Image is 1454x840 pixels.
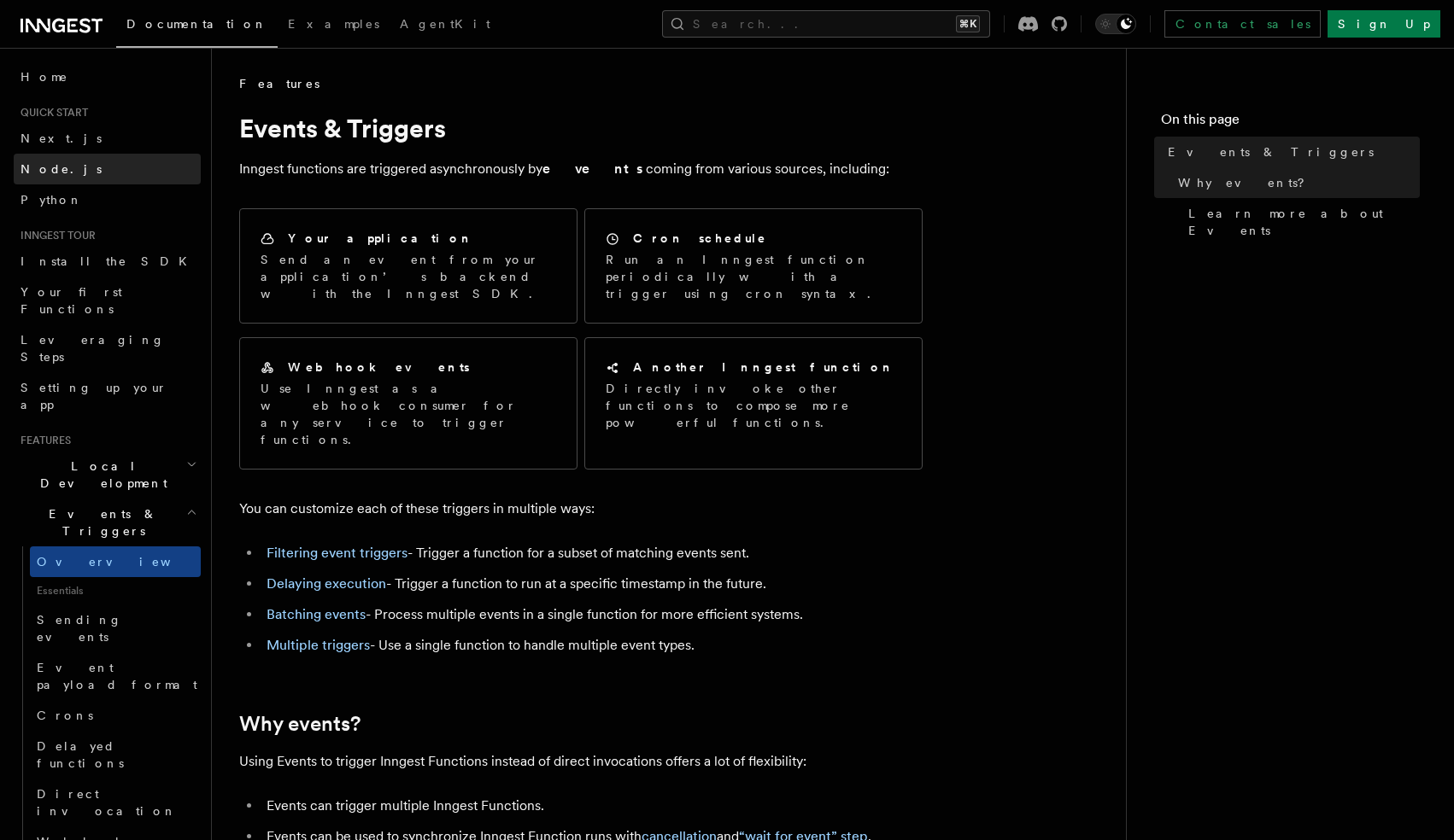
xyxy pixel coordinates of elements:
a: Delaying execution [267,575,386,592]
p: Send an event from your application’s backend with the Inngest SDK. [261,251,556,302]
span: Documentation [126,17,267,31]
span: Event payload format [37,661,197,691]
h4: On this page [1161,109,1420,137]
a: Your first Functions [14,277,201,324]
span: Local Development [14,458,186,492]
span: Crons [37,709,93,722]
a: Cron scheduleRun an Inngest function periodically with a trigger using cron syntax. [584,208,923,324]
a: Sign Up [1328,10,1440,38]
span: Direct invocation [37,787,177,818]
span: Inngest tour [14,229,96,242]
span: Leveraging Steps [21,333,165,364]
h2: Cron schedule [633,230,767,247]
a: Filtering event triggers [267,545,407,561]
a: Contact sales [1164,10,1321,38]
span: Examples [288,17,379,31]
kbd: ⌘K [956,15,980,32]
h2: Another Inngest function [633,359,894,376]
a: Crons [30,700,201,731]
a: AgentKit [390,5,501,46]
button: Local Development [14,451,201,499]
h2: Your application [288,230,473,247]
span: Features [239,75,320,92]
li: - Trigger a function for a subset of matching events sent. [261,541,923,565]
span: Home [21,68,68,85]
a: Why events? [1171,167,1420,198]
span: Install the SDK [21,254,197,268]
a: Python [14,184,201,215]
a: Install the SDK [14,246,201,277]
a: Events & Triggers [1161,137,1420,167]
a: Next.js [14,123,201,154]
a: Overview [30,546,201,577]
span: Quick start [14,106,88,120]
span: Essentials [30,577,201,604]
strong: events [542,160,646,177]
a: Multiple triggers [267,637,370,653]
p: Using Events to trigger Inngest Functions instead of direct invocations offers a lot of flexibility: [239,750,923,773]
a: Node.js [14,154,201,184]
p: Directly invoke other functions to compose more powerful functions. [606,380,901,431]
a: Batching events [267,606,366,622]
span: Node.js [21,162,102,176]
button: Toggle dark mode [1095,14,1136,34]
a: Another Inngest functionDirectly invoke other functions to compose more powerful functions. [584,337,923,470]
p: Use Inngest as a webhook consumer for any service to trigger functions. [261,380,556,448]
span: Features [14,434,71,447]
span: Delayed functions [37,739,124,770]
a: Home [14,61,201,92]
a: Delayed functions [30,731,201,779]
span: Learn more about Events [1188,205,1420,239]
span: Overview [37,555,213,569]
button: Search...⌘K [662,10,990,38]
a: Documentation [116,5,278,48]
a: Webhook eventsUse Inngest as a webhook consumer for any service to trigger functions. [239,337,577,470]
span: Sending events [37,613,122,644]
span: Your first Functions [21,285,122,316]
p: Inngest functions are triggered asynchronously by coming from various sources, including: [239,157,923,181]
span: Python [21,193,83,207]
h1: Events & Triggers [239,113,923,143]
span: Setting up your app [21,381,167,411]
p: You can customize each of these triggers in multiple ways: [239,497,923,521]
li: - Trigger a function to run at a specific timestamp in the future. [261,572,923,596]
h2: Webhook events [288,359,470,376]
a: Sending events [30,604,201,652]
a: Your applicationSend an event from your application’s backend with the Inngest SDK. [239,208,577,324]
li: - Use a single function to handle multiple event types. [261,633,923,657]
span: AgentKit [400,17,490,31]
a: Why events? [239,712,361,736]
span: Why events? [1178,174,1316,191]
p: Run an Inngest function periodically with a trigger using cron syntax. [606,251,901,302]
a: Setting up your app [14,372,201,420]
span: Events & Triggers [14,505,186,540]
span: Events & Triggers [1168,143,1374,160]
li: - Process multiple events in a single function for more efficient systems. [261,603,923,627]
a: Examples [278,5,390,46]
a: Learn more about Events [1181,198,1420,246]
span: Next.js [21,131,102,145]
a: Event payload format [30,652,201,700]
button: Events & Triggers [14,499,201,546]
a: Leveraging Steps [14,324,201,372]
a: Direct invocation [30,779,201,826]
li: Events can trigger multiple Inngest Functions. [261,794,923,818]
